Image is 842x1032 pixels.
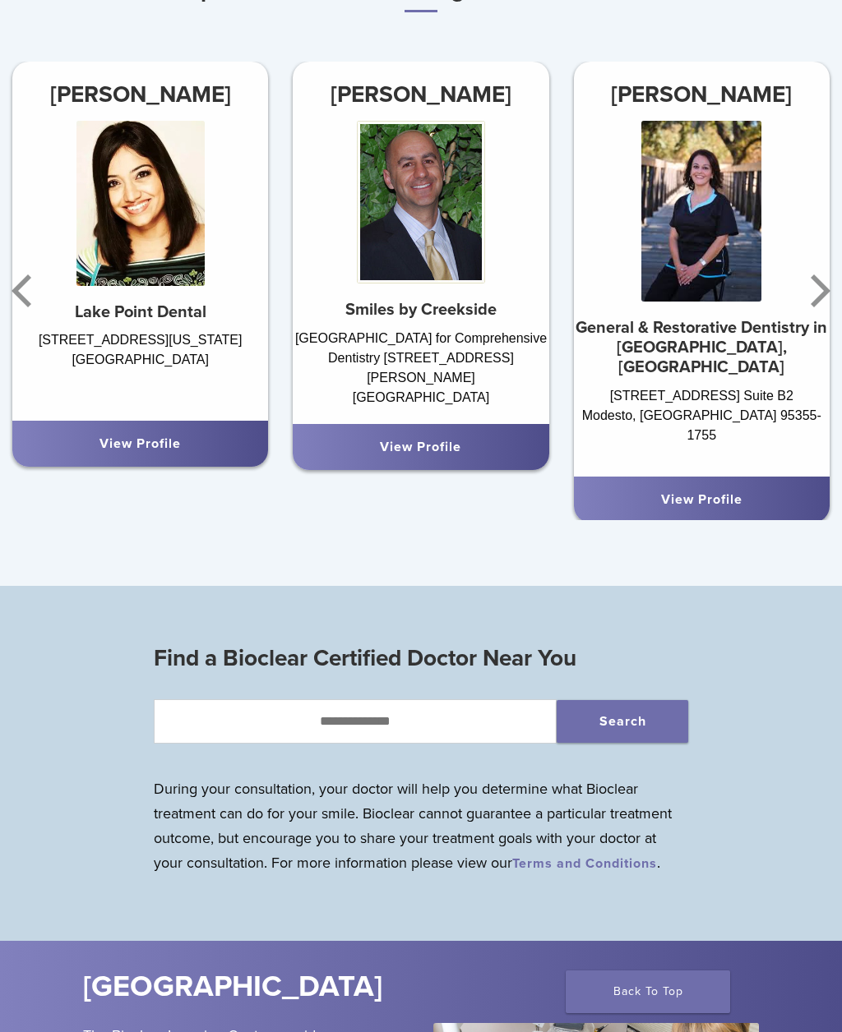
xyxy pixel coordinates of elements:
[293,329,548,408] div: [GEOGRAPHIC_DATA] for Comprehensive Dentistry [STREET_ADDRESS][PERSON_NAME] [GEOGRAPHIC_DATA]
[154,638,689,678] h3: Find a Bioclear Certified Doctor Near You
[99,435,181,452] a: View Profile
[661,491,743,508] a: View Profile
[83,967,491,1007] h2: [GEOGRAPHIC_DATA]
[154,776,689,875] p: During your consultation, your doctor will help you determine what Bioclear treatment can do for ...
[574,75,830,114] h3: [PERSON_NAME]
[576,318,827,377] strong: General & Restorative Dentistry in [GEOGRAPHIC_DATA], [GEOGRAPHIC_DATA]
[293,75,548,114] h3: [PERSON_NAME]
[8,242,41,340] button: Previous
[641,121,761,302] img: Dr. Sharokina Eshaghi
[566,970,730,1013] a: Back To Top
[512,855,657,872] a: Terms and Conditions
[76,121,205,285] img: Dr. Sireesha Penumetcha
[75,302,206,322] strong: Lake Point Dental
[12,75,268,114] h3: [PERSON_NAME]
[557,700,688,743] button: Search
[12,330,268,404] div: [STREET_ADDRESS][US_STATE] [GEOGRAPHIC_DATA]
[380,439,461,455] a: View Profile
[345,300,497,320] strong: Smiles by Creekside
[574,386,830,460] div: [STREET_ADDRESS] Suite B2 Modesto, [GEOGRAPHIC_DATA] 95355-1755
[801,242,834,340] button: Next
[357,121,485,283] img: Dr. Reza Moezi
